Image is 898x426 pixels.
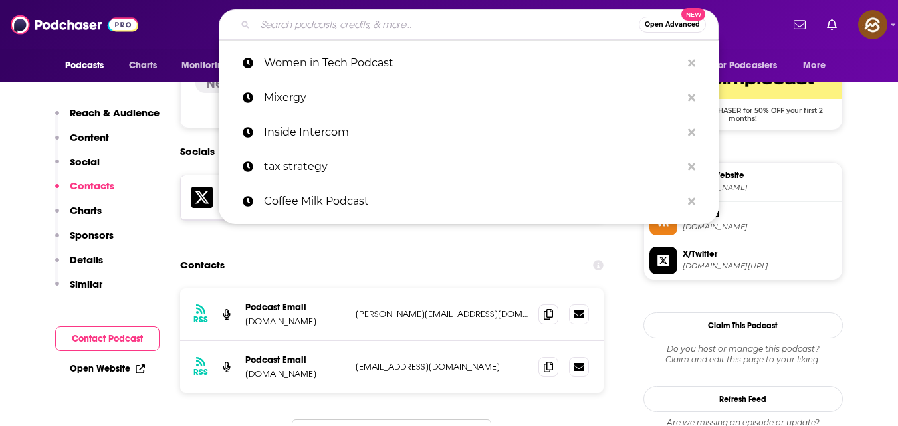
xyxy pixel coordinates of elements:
[822,13,842,36] a: Show notifications dropdown
[193,314,208,325] h3: RSS
[193,367,208,377] h3: RSS
[245,354,345,366] p: Podcast Email
[70,278,102,290] p: Similar
[129,56,158,75] span: Charts
[55,278,102,302] button: Similar
[356,361,528,372] p: [EMAIL_ADDRESS][DOMAIN_NAME]
[264,150,681,184] p: tax strategy
[55,156,100,180] button: Social
[683,209,837,221] span: RSS Feed
[70,204,102,217] p: Charts
[683,222,837,232] span: feeds.simplecast.com
[705,53,797,78] button: open menu
[683,169,837,181] span: Official Website
[803,56,826,75] span: More
[643,386,843,412] button: Refresh Feed
[264,115,681,150] p: Inside Intercom
[683,261,837,271] span: twitter.com/EspreeDevora
[264,80,681,115] p: Mixergy
[206,75,294,92] h4: Neutral/Mixed
[858,10,887,39] span: Logged in as hey85204
[181,56,229,75] span: Monitoring
[55,229,114,253] button: Sponsors
[70,363,145,374] a: Open Website
[858,10,887,39] img: User Profile
[264,184,681,219] p: Coffee Milk Podcast
[644,99,842,123] span: Use Code: PODCHASER for 50% OFF your first 2 months!
[11,12,138,37] img: Podchaser - Follow, Share and Rate Podcasts
[643,344,843,365] div: Claim and edit this page to your liking.
[245,302,345,313] p: Podcast Email
[264,46,681,80] p: Women in Tech Podcast
[55,106,160,131] button: Reach & Audience
[70,229,114,241] p: Sponsors
[55,179,114,204] button: Contacts
[70,253,103,266] p: Details
[219,80,719,115] a: Mixergy
[649,207,837,235] a: RSS Feed[DOMAIN_NAME]
[65,56,104,75] span: Podcasts
[356,308,528,320] p: [PERSON_NAME][EMAIL_ADDRESS][DOMAIN_NAME]
[681,8,705,21] span: New
[683,248,837,260] span: X/Twitter
[55,326,160,351] button: Contact Podcast
[180,139,215,164] h2: Socials
[788,13,811,36] a: Show notifications dropdown
[70,156,100,168] p: Social
[219,46,719,80] a: Women in Tech Podcast
[255,14,639,35] input: Search podcasts, credits, & more...
[120,53,166,78] a: Charts
[219,9,719,40] div: Search podcasts, credits, & more...
[649,168,837,196] a: Official Website[DOMAIN_NAME]
[172,53,246,78] button: open menu
[714,56,778,75] span: For Podcasters
[70,131,109,144] p: Content
[180,253,225,278] h2: Contacts
[55,131,109,156] button: Content
[794,53,842,78] button: open menu
[219,115,719,150] a: Inside Intercom
[70,106,160,119] p: Reach & Audience
[56,53,122,78] button: open menu
[245,368,345,379] p: [DOMAIN_NAME]
[643,344,843,354] span: Do you host or manage this podcast?
[245,316,345,327] p: [DOMAIN_NAME]
[55,204,102,229] button: Charts
[645,21,700,28] span: Open Advanced
[649,247,837,274] a: X/Twitter[DOMAIN_NAME][URL]
[644,59,842,122] a: SimpleCast Deal: Use Code: PODCHASER for 50% OFF your first 2 months!
[639,17,706,33] button: Open AdvancedNew
[683,183,837,193] span: womenintechpodcast.com
[70,179,114,192] p: Contacts
[219,150,719,184] a: tax strategy
[55,253,103,278] button: Details
[643,312,843,338] button: Claim This Podcast
[858,10,887,39] button: Show profile menu
[219,184,719,219] a: Coffee Milk Podcast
